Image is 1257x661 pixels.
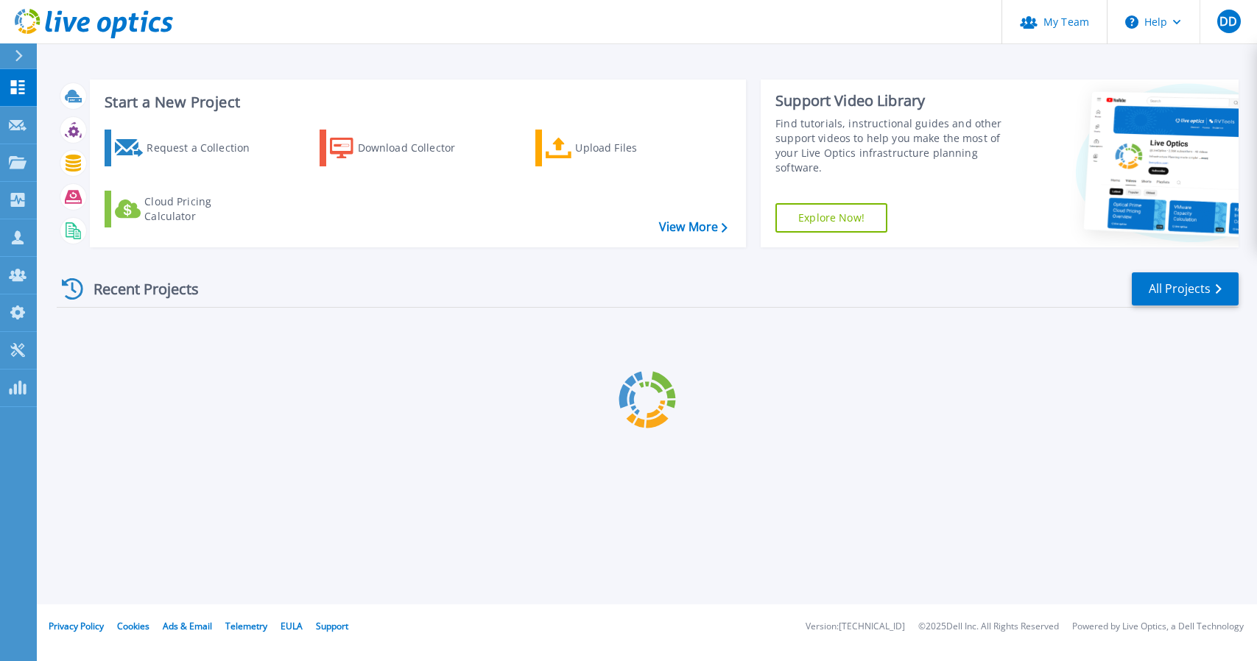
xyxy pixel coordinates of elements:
[117,620,149,632] a: Cookies
[57,271,219,307] div: Recent Projects
[575,133,693,163] div: Upload Files
[659,220,728,234] a: View More
[105,191,269,227] a: Cloud Pricing Calculator
[1132,272,1239,305] a: All Projects
[147,133,264,163] div: Request a Collection
[105,130,269,166] a: Request a Collection
[806,622,905,632] li: Version: [TECHNICAL_ID]
[1072,622,1244,632] li: Powered by Live Optics, a Dell Technology
[775,116,1017,175] div: Find tutorials, instructional guides and other support videos to help you make the most of your L...
[281,620,303,632] a: EULA
[775,203,887,233] a: Explore Now!
[358,133,476,163] div: Download Collector
[144,194,262,224] div: Cloud Pricing Calculator
[535,130,700,166] a: Upload Files
[163,620,212,632] a: Ads & Email
[775,91,1017,110] div: Support Video Library
[49,620,104,632] a: Privacy Policy
[316,620,348,632] a: Support
[918,622,1059,632] li: © 2025 Dell Inc. All Rights Reserved
[105,94,727,110] h3: Start a New Project
[225,620,267,632] a: Telemetry
[1219,15,1237,27] span: DD
[320,130,484,166] a: Download Collector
